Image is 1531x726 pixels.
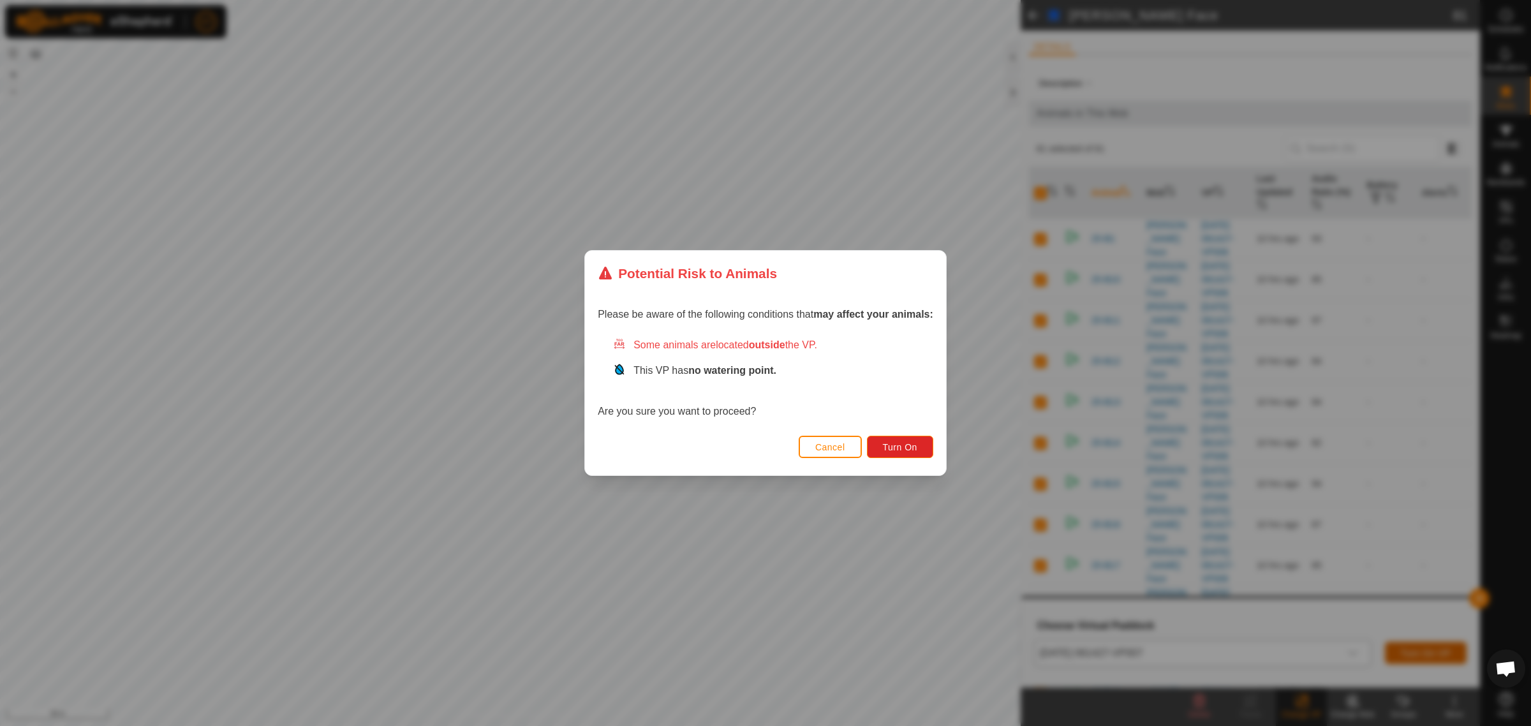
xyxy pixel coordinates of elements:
[598,263,777,283] div: Potential Risk to Animals
[1487,649,1525,688] div: Open chat
[867,436,933,458] button: Turn On
[598,337,933,419] div: Are you sure you want to proceed?
[883,442,917,452] span: Turn On
[688,365,776,376] strong: no watering point.
[613,337,933,353] div: Some animals are
[813,309,933,320] strong: may affect your animals:
[815,442,845,452] span: Cancel
[633,365,776,376] span: This VP has
[716,339,817,350] span: located the VP.
[799,436,862,458] button: Cancel
[598,309,933,320] span: Please be aware of the following conditions that
[749,339,785,350] strong: outside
